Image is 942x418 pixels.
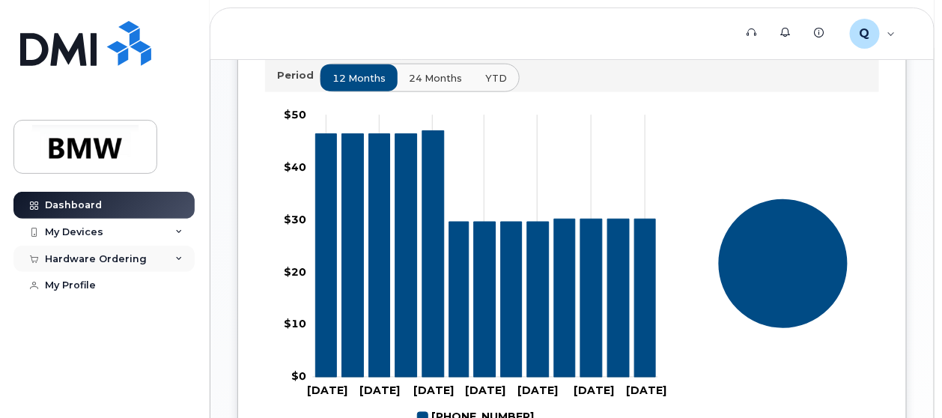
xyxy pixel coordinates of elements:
[627,384,667,398] tspan: [DATE]
[465,384,505,398] tspan: [DATE]
[860,25,870,43] span: Q
[284,265,306,279] tspan: $20
[284,213,306,226] tspan: $30
[307,384,347,398] tspan: [DATE]
[839,19,906,49] div: QTE7132
[277,68,320,82] p: Period
[877,353,931,407] iframe: Messenger Launcher
[485,71,507,85] span: YTD
[574,384,615,398] tspan: [DATE]
[284,108,306,121] tspan: $50
[409,71,462,85] span: 24 months
[413,384,454,398] tspan: [DATE]
[360,384,401,398] tspan: [DATE]
[291,370,306,384] tspan: $0
[718,199,848,330] g: Series
[518,384,559,398] tspan: [DATE]
[284,160,306,174] tspan: $40
[316,131,656,378] g: 864-696-1736
[284,318,306,331] tspan: $10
